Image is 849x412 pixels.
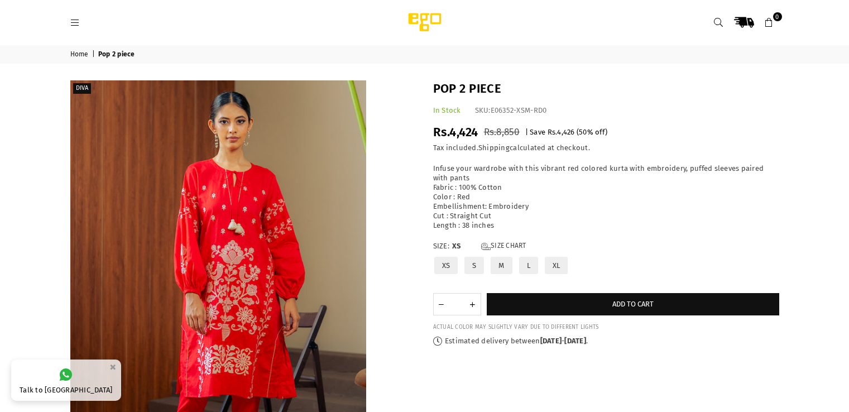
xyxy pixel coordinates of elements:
[433,106,461,114] span: In Stock
[487,293,779,315] button: Add to cart
[490,256,513,275] label: M
[433,293,481,315] quantity-input: Quantity
[491,106,547,114] span: E06352-XSM-RD0
[433,80,779,98] h1: Pop 2 piece
[709,12,729,32] a: Search
[433,242,779,251] label: Size:
[484,126,520,138] span: Rs.8,850
[548,128,575,136] span: Rs.4,426
[433,337,779,346] p: Estimated delivery between - .
[98,50,137,59] span: Pop 2 piece
[433,124,478,140] span: Rs.4,424
[759,12,779,32] a: 0
[518,256,539,275] label: L
[773,12,782,21] span: 0
[62,45,788,64] nav: breadcrumbs
[530,128,545,136] span: Save
[433,143,779,153] div: Tax included. calculated at checkout.
[577,128,607,136] span: ( % off)
[475,106,547,116] div: SKU:
[433,164,779,230] div: Infuse your wardrobe with this vibrant red colored kurta with embroidery, puffed sleeves paired w...
[564,337,586,345] time: [DATE]
[525,128,528,136] span: |
[73,83,91,94] label: Diva
[612,300,654,308] span: Add to cart
[544,256,569,275] label: XL
[463,256,485,275] label: S
[540,337,562,345] time: [DATE]
[481,242,526,251] a: Size Chart
[433,324,779,331] div: ACTUAL COLOR MAY SLIGHTLY VARY DUE TO DIFFERENT LIGHTS
[11,360,121,401] a: Talk to [GEOGRAPHIC_DATA]
[377,11,472,33] img: Ego
[65,18,85,26] a: Menu
[433,256,459,275] label: XS
[106,358,119,376] button: ×
[70,50,90,59] a: Home
[478,143,510,152] a: Shipping
[92,50,97,59] span: |
[579,128,587,136] span: 50
[452,242,474,251] span: XS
